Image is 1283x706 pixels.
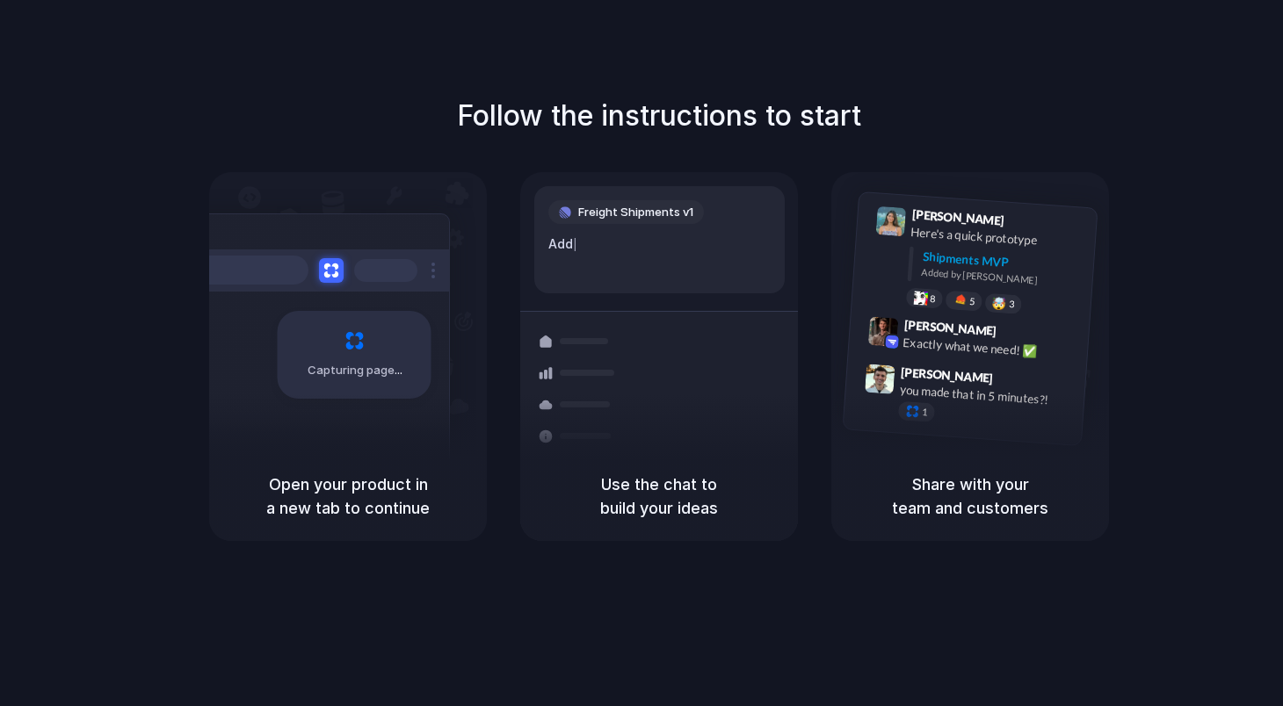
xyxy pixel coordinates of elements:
[230,472,466,520] h5: Open your product in a new tab to continue
[992,297,1007,310] div: 🤯
[541,472,777,520] h5: Use the chat to build your ideas
[852,472,1088,520] h5: Share with your team and customers
[969,297,975,306] span: 5
[911,205,1004,230] span: [PERSON_NAME]
[578,204,693,221] span: Freight Shipments v1
[903,315,997,341] span: [PERSON_NAME]
[930,293,936,303] span: 8
[1010,213,1046,234] span: 9:41 AM
[1009,299,1015,309] span: 3
[548,234,771,254] div: Add
[922,407,928,417] span: 1
[922,247,1084,276] div: Shipments MVP
[998,371,1034,392] span: 9:47 AM
[899,380,1075,410] div: you made that in 5 minutes?!
[921,265,1083,291] div: Added by [PERSON_NAME]
[910,222,1086,252] div: Here's a quick prototype
[308,362,405,379] span: Capturing page
[1002,323,1038,344] span: 9:42 AM
[573,237,577,251] span: |
[902,333,1078,363] div: Exactly what we need! ✅
[901,362,994,387] span: [PERSON_NAME]
[457,95,861,137] h1: Follow the instructions to start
